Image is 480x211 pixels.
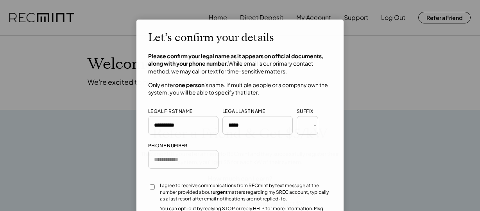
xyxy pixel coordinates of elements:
strong: one person [175,81,204,88]
h2: Let’s confirm your details [148,31,274,45]
div: SUFFIX [297,108,313,115]
div: I agree to receive communications from RECmint by text message at the number provided about matte... [160,182,332,202]
strong: Please confirm your legal name as it appears on official documents, along with your phone number. [148,52,324,67]
h4: Only enter 's name. If multiple people or a company own the system, you will be able to specify t... [148,81,332,97]
div: LEGAL FIRST NAME [148,108,192,115]
h4: While email is our primary contact method, we may call or text for time-sensitive matters. [148,52,332,75]
div: LEGAL LAST NAME [222,108,265,115]
strong: urgent [213,189,227,195]
div: PHONE NUMBER [148,143,188,149]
